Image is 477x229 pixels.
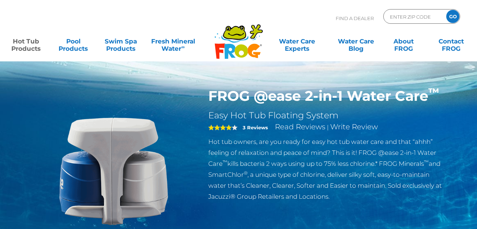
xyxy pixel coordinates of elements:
[267,34,327,49] a: Water CareExperts
[327,124,329,131] span: |
[330,122,378,131] a: Write Review
[103,34,139,49] a: Swim SpaProducts
[243,125,268,130] strong: 3 Reviews
[428,85,439,98] sup: ™
[208,136,447,202] p: Hot tub owners, are you ready for easy hot tub water care and that “ahhh” feeling of relaxation a...
[208,110,447,121] h2: Easy Hot Tub Floating System
[275,122,325,131] a: Read Reviews
[208,88,447,104] h1: FROG @ease 2-in-1 Water Care
[55,34,92,49] a: PoolProducts
[385,34,422,49] a: AboutFROG
[433,34,470,49] a: ContactFROG
[208,125,232,130] span: 4
[150,34,196,49] a: Fresh MineralWater∞
[210,15,267,59] img: Frog Products Logo
[223,159,227,165] sup: ™
[424,159,429,165] sup: ™
[181,44,185,50] sup: ∞
[7,34,44,49] a: Hot TubProducts
[338,34,374,49] a: Water CareBlog
[446,10,459,23] input: GO
[336,9,374,27] p: Find A Dealer
[244,170,247,176] sup: ®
